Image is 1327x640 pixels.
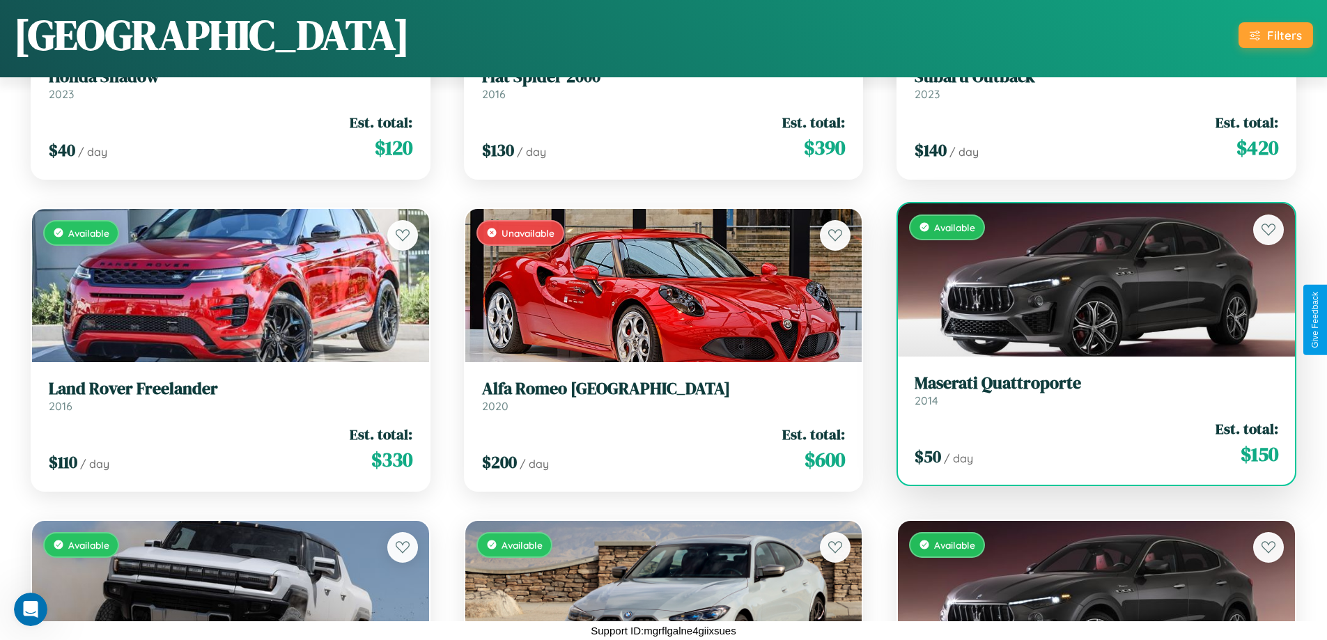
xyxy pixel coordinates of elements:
[68,227,109,239] span: Available
[80,457,109,471] span: / day
[1241,440,1278,468] span: $ 150
[371,446,412,474] span: $ 330
[482,67,846,87] h3: Fiat Spider 2000
[1310,292,1320,348] div: Give Feedback
[915,67,1278,101] a: Subaru Outback2023
[591,621,736,640] p: Support ID: mgrflgalne4giixsues
[49,139,75,162] span: $ 40
[49,67,412,101] a: Honda Shadow2023
[78,145,107,159] span: / day
[49,87,74,101] span: 2023
[944,451,973,465] span: / day
[482,399,509,413] span: 2020
[915,373,1278,407] a: Maserati Quattroporte2014
[49,379,412,413] a: Land Rover Freelander2016
[482,451,517,474] span: $ 200
[915,373,1278,393] h3: Maserati Quattroporte
[804,134,845,162] span: $ 390
[1216,112,1278,132] span: Est. total:
[482,67,846,101] a: Fiat Spider 20002016
[915,87,940,101] span: 2023
[49,379,412,399] h3: Land Rover Freelander
[934,221,975,233] span: Available
[49,67,412,87] h3: Honda Shadow
[805,446,845,474] span: $ 600
[350,424,412,444] span: Est. total:
[915,67,1278,87] h3: Subaru Outback
[915,139,947,162] span: $ 140
[1267,28,1302,42] div: Filters
[934,539,975,551] span: Available
[482,139,514,162] span: $ 130
[1239,22,1313,48] button: Filters
[1216,419,1278,439] span: Est. total:
[915,393,938,407] span: 2014
[782,112,845,132] span: Est. total:
[49,451,77,474] span: $ 110
[68,539,109,551] span: Available
[14,6,410,63] h1: [GEOGRAPHIC_DATA]
[49,399,72,413] span: 2016
[915,445,941,468] span: $ 50
[520,457,549,471] span: / day
[502,539,543,551] span: Available
[375,134,412,162] span: $ 120
[1236,134,1278,162] span: $ 420
[350,112,412,132] span: Est. total:
[14,593,47,626] iframe: Intercom live chat
[949,145,979,159] span: / day
[517,145,546,159] span: / day
[782,424,845,444] span: Est. total:
[482,379,846,399] h3: Alfa Romeo [GEOGRAPHIC_DATA]
[482,379,846,413] a: Alfa Romeo [GEOGRAPHIC_DATA]2020
[482,87,506,101] span: 2016
[502,227,554,239] span: Unavailable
